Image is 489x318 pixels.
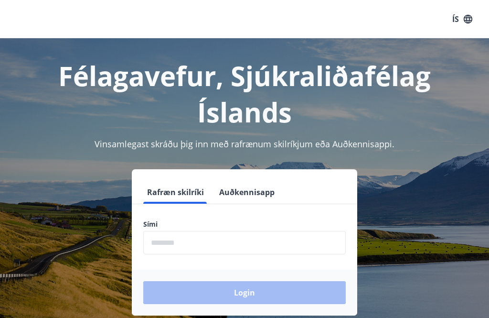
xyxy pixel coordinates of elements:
[95,138,394,150] span: Vinsamlegast skráðu þig inn með rafrænum skilríkjum eða Auðkennisappi.
[215,181,278,204] button: Auðkennisapp
[143,219,346,229] label: Sími
[11,57,478,130] h1: Félagavefur, Sjúkraliðafélag Íslands
[447,11,478,28] button: ÍS
[143,181,208,204] button: Rafræn skilríki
